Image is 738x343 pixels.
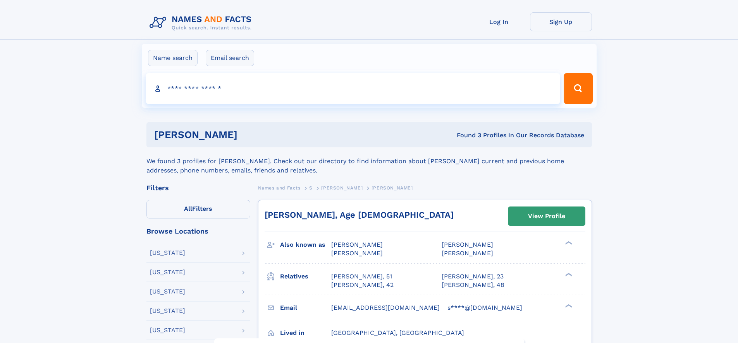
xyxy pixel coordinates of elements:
[331,241,383,248] span: [PERSON_NAME]
[146,12,258,33] img: Logo Names and Facts
[468,12,530,31] a: Log In
[321,185,363,191] span: [PERSON_NAME]
[528,207,565,225] div: View Profile
[280,238,331,251] h3: Also known as
[146,184,250,191] div: Filters
[146,73,561,104] input: search input
[146,228,250,235] div: Browse Locations
[150,250,185,256] div: [US_STATE]
[184,205,192,212] span: All
[442,272,504,281] a: [PERSON_NAME], 23
[206,50,254,66] label: Email search
[347,131,584,140] div: Found 3 Profiles In Our Records Database
[154,130,347,140] h1: [PERSON_NAME]
[563,241,573,246] div: ❯
[331,272,392,281] a: [PERSON_NAME], 51
[331,281,394,289] a: [PERSON_NAME], 42
[442,241,493,248] span: [PERSON_NAME]
[331,249,383,257] span: [PERSON_NAME]
[321,183,363,193] a: [PERSON_NAME]
[146,147,592,175] div: We found 3 profiles for [PERSON_NAME]. Check out our directory to find information about [PERSON_...
[564,73,592,104] button: Search Button
[258,183,301,193] a: Names and Facts
[150,269,185,275] div: [US_STATE]
[309,183,313,193] a: S
[442,249,493,257] span: [PERSON_NAME]
[563,303,573,308] div: ❯
[148,50,198,66] label: Name search
[280,326,331,340] h3: Lived in
[331,304,440,311] span: [EMAIL_ADDRESS][DOMAIN_NAME]
[150,308,185,314] div: [US_STATE]
[331,329,464,336] span: [GEOGRAPHIC_DATA], [GEOGRAPHIC_DATA]
[265,210,454,220] a: [PERSON_NAME], Age [DEMOGRAPHIC_DATA]
[146,200,250,218] label: Filters
[372,185,413,191] span: [PERSON_NAME]
[442,281,504,289] a: [PERSON_NAME], 48
[563,272,573,277] div: ❯
[508,207,585,225] a: View Profile
[150,288,185,295] div: [US_STATE]
[280,270,331,283] h3: Relatives
[530,12,592,31] a: Sign Up
[280,301,331,314] h3: Email
[150,327,185,333] div: [US_STATE]
[309,185,313,191] span: S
